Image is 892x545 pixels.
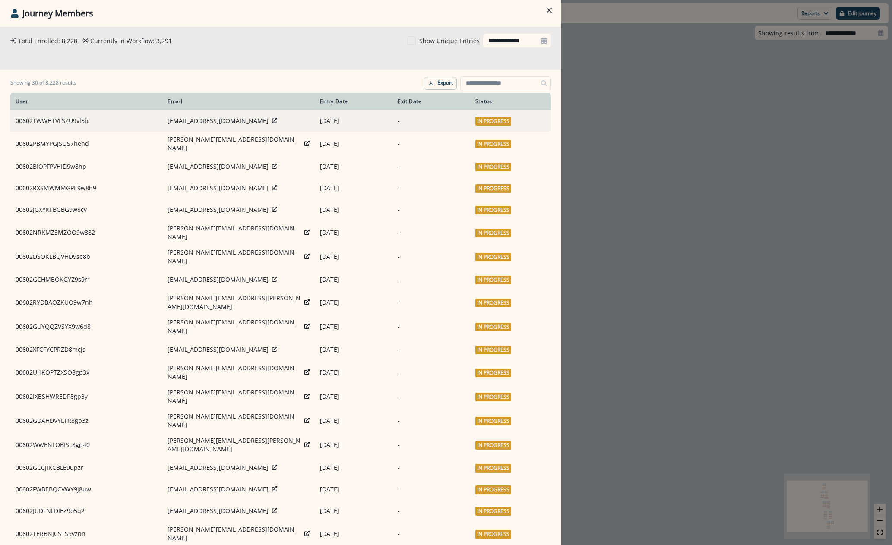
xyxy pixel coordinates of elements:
[475,417,511,425] span: In Progress
[320,298,387,307] p: [DATE]
[475,140,511,148] span: In Progress
[398,184,465,192] p: -
[168,98,310,105] div: Email
[168,388,301,405] p: [PERSON_NAME][EMAIL_ADDRESS][DOMAIN_NAME]
[320,98,387,105] div: Entry Date
[398,322,465,331] p: -
[320,463,387,472] p: [DATE]
[475,346,511,354] span: In Progress
[320,139,387,148] p: [DATE]
[475,117,511,126] span: In Progress
[10,269,162,290] td: 00602GCHMBOKGYZ9s9r1
[10,500,162,522] td: 00602JUDLNFDIEZ9o5q2
[168,318,301,335] p: [PERSON_NAME][EMAIL_ADDRESS][DOMAIN_NAME]
[475,485,511,494] span: In Progress
[10,132,162,156] td: 00602PBMYPGJSOS7hehd
[475,464,511,473] span: In Progress
[475,507,511,516] span: In Progress
[10,110,162,132] td: 00602TWWHTVFSZU9vl5b
[168,485,269,494] p: [EMAIL_ADDRESS][DOMAIN_NAME]
[398,228,465,237] p: -
[320,322,387,331] p: [DATE]
[168,463,269,472] p: [EMAIL_ADDRESS][DOMAIN_NAME]
[475,299,511,307] span: In Progress
[398,98,465,105] div: Exit Date
[156,36,172,45] p: 3,291
[62,36,77,45] p: 8,228
[10,339,162,360] td: 00602XFCFYCPRZD8mcjs
[475,369,511,377] span: In Progress
[320,345,387,354] p: [DATE]
[168,117,269,125] p: [EMAIL_ADDRESS][DOMAIN_NAME]
[475,276,511,284] span: In Progress
[10,384,162,409] td: 00602IXBSHWREDP8gp3y
[10,479,162,500] td: 00602FWBEBQCVWY9j8uw
[168,525,301,542] p: [PERSON_NAME][EMAIL_ADDRESS][DOMAIN_NAME]
[475,323,511,331] span: In Progress
[320,416,387,425] p: [DATE]
[90,36,155,45] p: Currently in Workflow:
[475,206,511,214] span: In Progress
[320,184,387,192] p: [DATE]
[168,205,269,214] p: [EMAIL_ADDRESS][DOMAIN_NAME]
[10,315,162,339] td: 00602GUYQQZVSYX9w6d8
[398,345,465,354] p: -
[168,224,301,241] p: [PERSON_NAME][EMAIL_ADDRESS][DOMAIN_NAME]
[320,529,387,538] p: [DATE]
[398,507,465,515] p: -
[320,162,387,171] p: [DATE]
[398,252,465,261] p: -
[10,433,162,457] td: 00602WWENLOBISL8gp40
[398,139,465,148] p: -
[320,368,387,377] p: [DATE]
[10,221,162,245] td: 00602NRKMZSMZOO9w882
[10,290,162,315] td: 00602RYDBAOZKUO9w7nh
[475,253,511,261] span: In Progress
[168,162,269,171] p: [EMAIL_ADDRESS][DOMAIN_NAME]
[475,393,511,401] span: In Progress
[398,275,465,284] p: -
[398,392,465,401] p: -
[475,441,511,450] span: In Progress
[320,117,387,125] p: [DATE]
[168,184,269,192] p: [EMAIL_ADDRESS][DOMAIN_NAME]
[168,345,269,354] p: [EMAIL_ADDRESS][DOMAIN_NAME]
[419,36,480,45] p: Show Unique Entries
[398,162,465,171] p: -
[10,360,162,384] td: 00602UHKOPTZXSQ8gp3x
[168,248,301,265] p: [PERSON_NAME][EMAIL_ADDRESS][DOMAIN_NAME]
[18,36,60,45] p: Total Enrolled:
[10,457,162,479] td: 00602GCCJIKCBLE9upzr
[168,436,301,454] p: [PERSON_NAME][EMAIL_ADDRESS][PERSON_NAME][DOMAIN_NAME]
[168,364,301,381] p: [PERSON_NAME][EMAIL_ADDRESS][DOMAIN_NAME]
[10,177,162,199] td: 00602RXSMWMMGPE9w8h9
[398,205,465,214] p: -
[542,3,556,17] button: Close
[398,117,465,125] p: -
[10,156,162,177] td: 00602BIOPFPVHID9w8hp
[10,245,162,269] td: 00602DSOKLBQVHD9se8b
[168,135,301,152] p: [PERSON_NAME][EMAIL_ADDRESS][DOMAIN_NAME]
[320,228,387,237] p: [DATE]
[475,530,511,539] span: In Progress
[475,229,511,237] span: In Progress
[320,485,387,494] p: [DATE]
[398,416,465,425] p: -
[168,275,269,284] p: [EMAIL_ADDRESS][DOMAIN_NAME]
[10,80,76,86] h1: Showing 30 of 8,228 results
[10,409,162,433] td: 00602GDAHDVYLTR8gp3z
[437,80,453,86] p: Export
[168,507,269,515] p: [EMAIL_ADDRESS][DOMAIN_NAME]
[398,529,465,538] p: -
[398,441,465,449] p: -
[320,275,387,284] p: [DATE]
[424,77,457,90] button: Export
[320,507,387,515] p: [DATE]
[398,368,465,377] p: -
[22,7,93,20] p: Journey Members
[16,98,157,105] div: User
[475,184,511,193] span: In Progress
[10,199,162,221] td: 00602JGXYKFBGBG9w8cv
[398,485,465,494] p: -
[475,98,546,105] div: Status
